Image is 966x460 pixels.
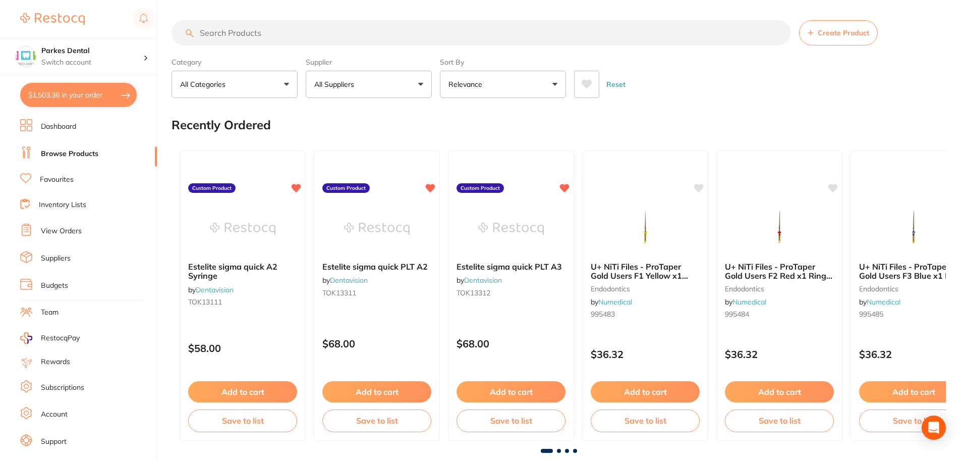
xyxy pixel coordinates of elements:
b: Estelite sigma quick A2 Syringe [188,262,297,281]
button: Save to list [457,410,565,432]
label: Custom Product [188,183,236,193]
a: Support [41,437,67,447]
button: All Suppliers [306,71,432,98]
h4: Parkes Dental [41,46,143,56]
button: Create Product [799,20,878,45]
span: by [859,297,900,306]
small: TOK13311 [322,289,431,297]
button: Add to cart [591,381,700,402]
label: Category [172,58,298,67]
button: Relevance [440,71,566,98]
button: Save to list [591,410,700,432]
label: Custom Product [457,183,504,193]
button: Add to cart [322,381,431,402]
small: endodontics [725,285,834,293]
button: Add to cart [457,381,565,402]
a: Suppliers [41,253,71,264]
small: endodontics [591,285,700,293]
button: All Categories [172,71,298,98]
img: Parkes Dental [16,46,36,67]
a: Numedical [867,297,900,306]
img: U+ NiTi Files - ProTaper Gold Users F1 Yellow x1 Ring, 25mm [612,203,678,254]
b: Estelite sigma quick PLT A3 [457,262,565,271]
a: View Orders [41,226,82,236]
p: $68.00 [322,338,431,349]
p: $68.00 [457,338,565,349]
div: Open Intercom Messenger [922,416,946,440]
a: Dentavision [196,285,234,294]
a: Dashboard [41,122,76,132]
button: Save to list [322,410,431,432]
span: by [725,297,766,306]
button: Add to cart [188,381,297,402]
button: Reset [603,71,629,98]
h2: Recently Ordered [172,118,271,132]
small: TOK13312 [457,289,565,297]
a: Rewards [41,357,70,367]
small: 995483 [591,310,700,318]
p: Switch account [41,58,143,68]
a: Favourites [40,175,74,185]
img: U+ NiTi Files - ProTaper Gold Users F2 Red x1 Ring, 25mm [747,203,812,254]
button: Save to list [725,410,834,432]
span: RestocqPay [41,333,80,343]
img: Estelite sigma quick PLT A2 [344,203,410,254]
span: by [322,276,368,285]
label: Supplier [306,58,432,67]
span: by [188,285,234,294]
p: $58.00 [188,342,297,354]
button: $1,503.36 in your order [20,83,137,107]
small: 995484 [725,310,834,318]
button: Add to cart [725,381,834,402]
a: Dentavision [464,276,502,285]
a: RestocqPay [20,332,80,344]
span: by [457,276,502,285]
b: U+ NiTi Files - ProTaper Gold Users F2 Red x1 Ring, 25mm [725,262,834,281]
a: Browse Products [41,149,98,159]
b: U+ NiTi Files - ProTaper Gold Users F1 Yellow x1 Ring, 25mm [591,262,700,281]
img: Estelite sigma quick PLT A3 [478,203,544,254]
a: Numedical [598,297,632,306]
button: Save to list [188,410,297,432]
b: Estelite sigma quick PLT A2 [322,262,431,271]
span: Create Product [818,29,869,37]
small: TOK13111 [188,298,297,306]
img: Restocq Logo [20,13,85,25]
p: All Suppliers [314,79,358,89]
a: Subscriptions [41,383,84,393]
a: Account [41,410,68,420]
a: Inventory Lists [39,200,86,210]
a: Numedical [732,297,766,306]
p: $36.32 [725,348,834,360]
a: Budgets [41,281,68,291]
p: All Categories [180,79,230,89]
img: RestocqPay [20,332,32,344]
input: Search Products [172,20,791,45]
a: Team [41,308,59,318]
img: U+ NiTi Files - ProTaper Gold Users F3 Blue x1 Ring, 25mm [881,203,946,254]
p: $36.32 [591,348,700,360]
span: by [591,297,632,306]
label: Sort By [440,58,566,67]
p: Relevance [448,79,486,89]
a: Restocq Logo [20,8,85,31]
a: Dentavision [330,276,368,285]
img: Estelite sigma quick A2 Syringe [210,203,275,254]
label: Custom Product [322,183,370,193]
